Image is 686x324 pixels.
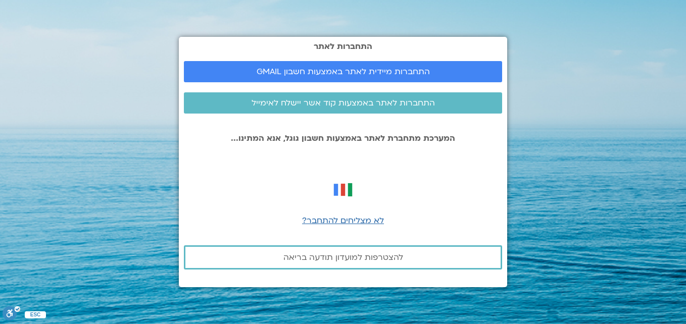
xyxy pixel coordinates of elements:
span: להצטרפות למועדון תודעה בריאה [283,253,403,262]
a: להצטרפות למועדון תודעה בריאה [184,245,502,269]
span: התחברות מיידית לאתר באמצעות חשבון GMAIL [257,67,430,76]
a: לא מצליחים להתחבר? [302,215,384,226]
a: התחברות לאתר באמצעות קוד אשר יישלח לאימייל [184,92,502,114]
span: התחברות לאתר באמצעות קוד אשר יישלח לאימייל [252,98,435,107]
a: התחברות מיידית לאתר באמצעות חשבון GMAIL [184,61,502,82]
h2: התחברות לאתר [184,42,502,51]
p: המערכת מתחברת לאתר באמצעות חשבון גוגל, אנא המתינו... [184,134,502,143]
